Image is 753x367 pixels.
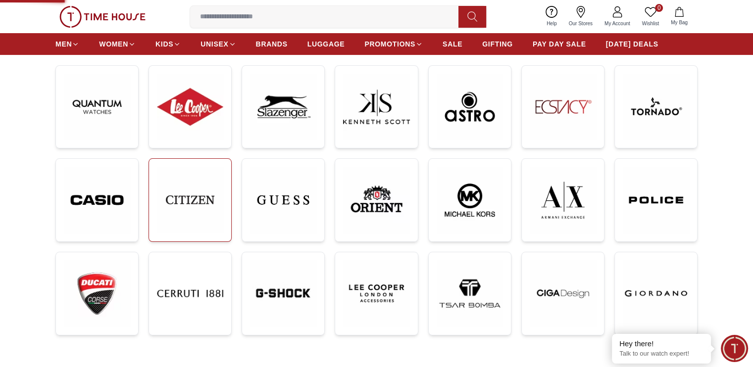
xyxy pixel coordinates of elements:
[437,74,503,140] img: ...
[563,4,599,29] a: Our Stores
[443,39,462,49] span: SALE
[157,260,223,326] img: ...
[307,39,345,49] span: LUGGAGE
[665,5,694,28] button: My Bag
[601,20,634,27] span: My Account
[623,167,689,233] img: ...
[530,260,596,326] img: ...
[533,35,586,53] a: PAY DAY SALE
[619,339,703,349] div: Hey there!
[59,6,146,28] img: ...
[155,35,181,53] a: KIDS
[256,35,288,53] a: BRANDS
[250,260,316,326] img: ...
[482,39,513,49] span: GIFTING
[99,35,136,53] a: WOMEN
[530,167,596,233] img: ...
[55,35,79,53] a: MEN
[437,167,503,233] img: ...
[157,74,223,140] img: ...
[157,167,223,233] img: ...
[364,39,415,49] span: PROMOTIONS
[619,350,703,358] p: Talk to our watch expert!
[64,167,130,233] img: ...
[64,74,130,140] img: ...
[565,20,597,27] span: Our Stores
[606,39,658,49] span: [DATE] DEALS
[638,20,663,27] span: Wishlist
[443,35,462,53] a: SALE
[201,39,228,49] span: UNISEX
[250,74,316,140] img: ...
[533,39,586,49] span: PAY DAY SALE
[55,39,72,49] span: MEN
[201,35,236,53] a: UNISEX
[343,74,409,140] img: ...
[606,35,658,53] a: [DATE] DEALS
[482,35,513,53] a: GIFTING
[343,167,409,233] img: ...
[623,260,689,326] img: ...
[307,35,345,53] a: LUGGAGE
[343,260,409,326] img: ...
[250,167,316,233] img: ...
[655,4,663,12] span: 0
[64,260,130,327] img: ...
[541,4,563,29] a: Help
[256,39,288,49] span: BRANDS
[530,74,596,140] img: ...
[667,19,692,26] span: My Bag
[364,35,423,53] a: PROMOTIONS
[155,39,173,49] span: KIDS
[437,260,503,326] img: ...
[623,74,689,140] img: ...
[721,335,748,362] div: Chat Widget
[99,39,128,49] span: WOMEN
[543,20,561,27] span: Help
[636,4,665,29] a: 0Wishlist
